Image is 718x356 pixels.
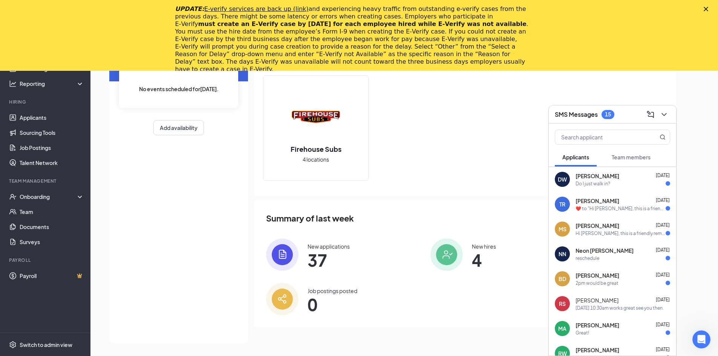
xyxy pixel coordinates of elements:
[656,297,670,303] span: [DATE]
[558,176,567,183] div: DW
[559,225,566,233] div: MS
[576,346,619,354] span: [PERSON_NAME]
[9,99,83,105] div: Hiring
[576,222,619,229] span: [PERSON_NAME]
[656,272,670,278] span: [DATE]
[266,238,299,271] img: icon
[612,154,651,160] span: Team members
[656,347,670,352] span: [DATE]
[472,253,496,267] span: 4
[576,197,619,205] span: [PERSON_NAME]
[704,7,711,11] div: Close
[175,5,309,12] i: UPDATE:
[308,243,350,250] div: New applications
[692,330,710,348] iframe: Intercom live chat
[656,173,670,178] span: [DATE]
[656,247,670,253] span: [DATE]
[292,93,340,141] img: Firehouse Subs
[9,341,17,348] svg: Settings
[576,172,619,180] span: [PERSON_NAME]
[562,154,589,160] span: Applicants
[20,110,84,125] a: Applicants
[20,268,84,283] a: PayrollCrown
[559,275,566,283] div: BD
[576,180,610,187] div: Do I just walk in?
[658,108,670,121] button: ChevronDown
[559,250,566,258] div: NN
[576,305,664,311] div: [DATE] 10:30am works great see you then.
[576,321,619,329] span: [PERSON_NAME]
[576,296,618,304] span: [PERSON_NAME]
[555,130,645,144] input: Search applicant
[645,108,657,121] button: ComposeMessage
[559,300,566,307] div: RS
[558,325,566,332] div: MA
[139,85,219,93] span: No events scheduled for [DATE] .
[153,120,204,135] button: Add availability
[9,80,17,87] svg: Analysis
[175,5,531,73] div: and experiencing heavy traffic from outstanding e-verify cases from the previous days. There migh...
[660,110,669,119] svg: ChevronDown
[646,110,655,119] svg: ComposeMessage
[20,125,84,140] a: Sourcing Tools
[656,197,670,203] span: [DATE]
[576,247,634,254] span: Neon [PERSON_NAME]
[20,193,78,200] div: Onboarding
[9,257,83,263] div: Payroll
[204,5,309,12] a: E-verify services are back up (link)
[576,205,666,212] div: ❤️ to "Hi [PERSON_NAME], this is a friendly reminder. Your interview with Firehouse Subs for Team...
[20,140,84,155] a: Job Postings
[198,20,527,28] b: must create an E‑Verify case by [DATE] for each employee hired while E‑Verify was not available
[660,134,666,140] svg: MagnifyingGlass
[308,287,357,295] div: Job postings posted
[656,222,670,228] span: [DATE]
[555,110,598,119] h3: SMS Messages
[20,341,72,348] div: Switch to admin view
[20,219,84,234] a: Documents
[20,234,84,249] a: Surveys
[9,178,83,184] div: Team Management
[605,111,611,118] div: 15
[20,204,84,219] a: Team
[308,298,357,311] span: 0
[576,255,599,261] div: reschedule
[576,230,666,237] div: Hi [PERSON_NAME], this is a friendly reminder. Your interview with Firehouse Subs for Cashier at ...
[20,80,84,87] div: Reporting
[656,322,670,327] span: [DATE]
[430,238,463,271] img: icon
[303,155,329,163] span: 4 locations
[576,280,618,286] div: 2pm would be great
[576,330,589,336] div: Great!
[576,272,619,279] span: [PERSON_NAME]
[266,283,299,315] img: icon
[9,193,17,200] svg: UserCheck
[472,243,496,250] div: New hires
[266,212,354,225] span: Summary of last week
[559,200,565,208] div: TR
[308,253,350,267] span: 37
[283,144,349,154] h2: Firehouse Subs
[20,155,84,170] a: Talent Network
